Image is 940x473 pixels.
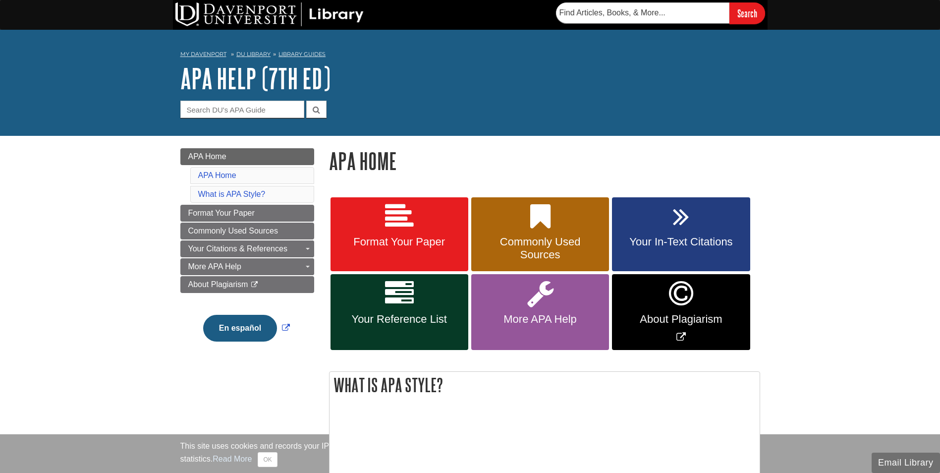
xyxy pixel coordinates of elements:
[479,236,602,261] span: Commonly Used Sources
[330,372,760,398] h2: What is APA Style?
[258,452,277,467] button: Close
[188,227,278,235] span: Commonly Used Sources
[331,197,468,272] a: Format Your Paper
[201,324,292,332] a: Link opens in new window
[213,455,252,463] a: Read More
[188,280,248,289] span: About Plagiarism
[729,2,765,24] input: Search
[180,148,314,165] a: APA Home
[180,50,226,59] a: My Davenport
[188,262,241,271] span: More APA Help
[198,190,266,198] a: What is APA Style?
[250,282,259,288] i: This link opens in a new window
[619,236,742,248] span: Your In-Text Citations
[180,440,760,467] div: This site uses cookies and records your IP address for usage statistics. Additionally, we use Goo...
[338,313,461,326] span: Your Reference List
[188,209,255,217] span: Format Your Paper
[278,51,326,58] a: Library Guides
[203,315,277,342] button: En español
[556,2,729,23] input: Find Articles, Books, & More...
[612,197,750,272] a: Your In-Text Citations
[180,276,314,293] a: About Plagiarism
[180,48,760,63] nav: breadcrumb
[198,171,236,179] a: APA Home
[329,148,760,174] h1: APA Home
[180,101,304,118] input: Search DU's APA Guide
[188,244,287,253] span: Your Citations & References
[180,240,314,257] a: Your Citations & References
[180,205,314,222] a: Format Your Paper
[471,197,609,272] a: Commonly Used Sources
[188,152,226,161] span: APA Home
[619,313,742,326] span: About Plagiarism
[556,2,765,24] form: Searches DU Library's articles, books, and more
[331,274,468,350] a: Your Reference List
[338,236,461,248] span: Format Your Paper
[180,258,314,275] a: More APA Help
[471,274,609,350] a: More APA Help
[175,2,364,26] img: DU Library
[180,63,331,94] a: APA Help (7th Ed)
[236,51,271,58] a: DU Library
[612,274,750,350] a: Link opens in new window
[479,313,602,326] span: More APA Help
[180,148,314,358] div: Guide Page Menu
[872,453,940,473] button: Email Library
[180,223,314,239] a: Commonly Used Sources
